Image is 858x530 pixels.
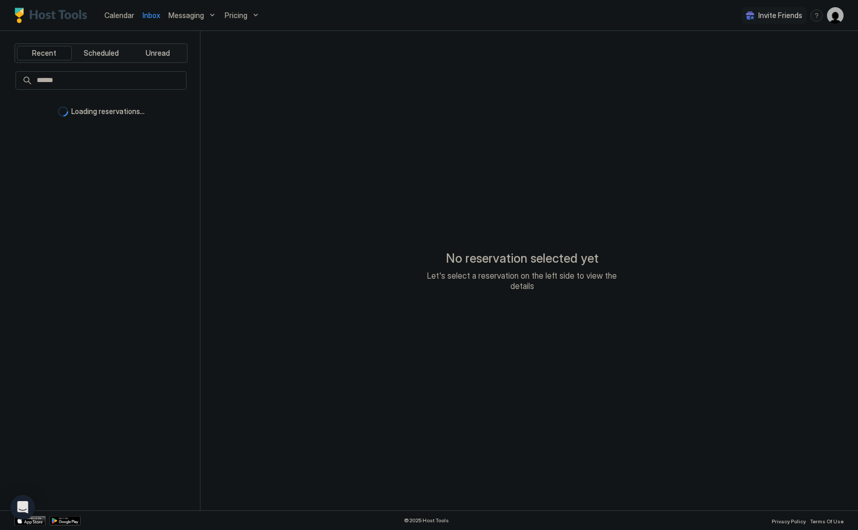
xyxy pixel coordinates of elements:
span: Scheduled [84,49,119,58]
span: Privacy Policy [772,518,806,524]
a: Google Play Store [50,516,81,525]
div: User profile [827,7,844,24]
span: No reservation selected yet [446,251,599,266]
input: Input Field [33,72,186,89]
a: Host Tools Logo [14,8,92,23]
span: Invite Friends [758,11,802,20]
span: Let's select a reservation on the left side to view the details [419,270,626,291]
button: Recent [17,46,72,60]
span: © 2025 Host Tools [404,517,449,524]
span: Terms Of Use [810,518,844,524]
span: Recent [32,49,56,58]
span: Loading reservations... [71,107,145,116]
a: Calendar [104,10,134,21]
a: App Store [14,516,45,525]
span: Pricing [225,11,247,20]
button: Scheduled [74,46,129,60]
div: loading [58,106,68,117]
a: Inbox [143,10,160,21]
a: Terms Of Use [810,515,844,526]
span: Inbox [143,11,160,20]
span: Unread [146,49,170,58]
span: Messaging [168,11,204,20]
button: Unread [130,46,185,60]
div: menu [810,9,823,22]
div: tab-group [14,43,188,63]
div: Open Intercom Messenger [10,495,35,520]
a: Privacy Policy [772,515,806,526]
span: Calendar [104,11,134,20]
